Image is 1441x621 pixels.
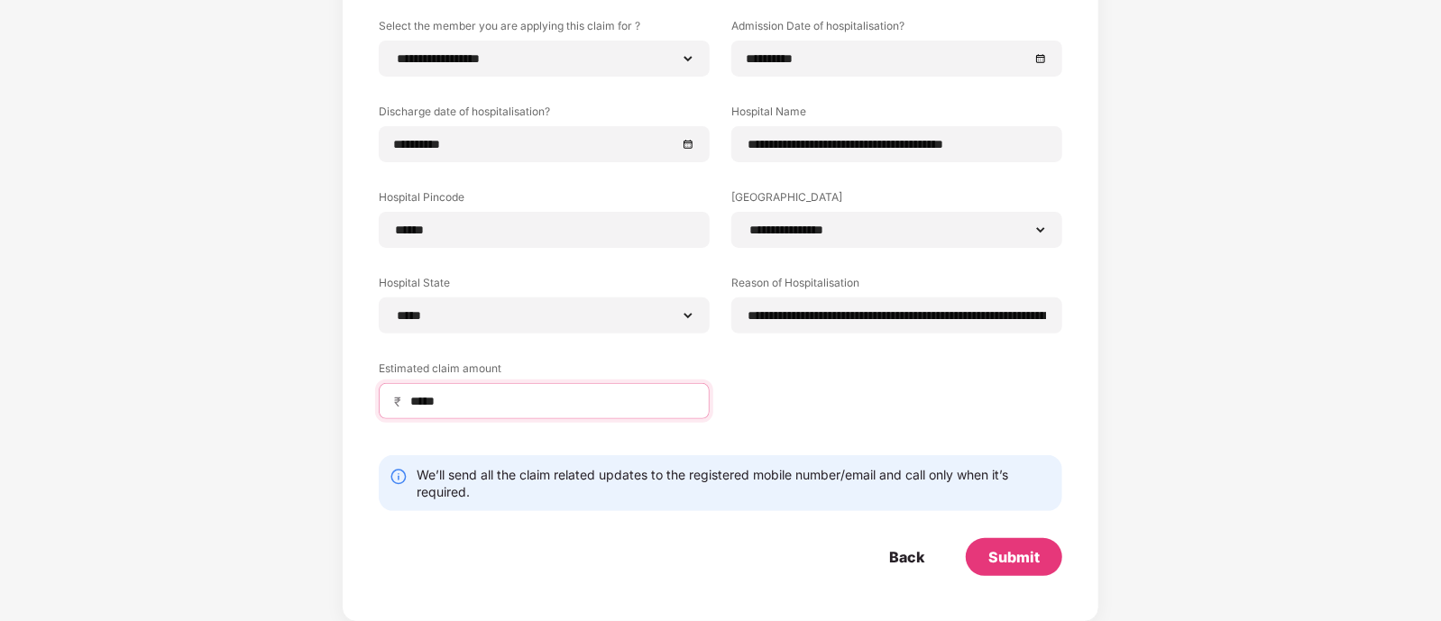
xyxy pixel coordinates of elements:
[417,466,1051,500] div: We’ll send all the claim related updates to the registered mobile number/email and call only when...
[379,18,710,41] label: Select the member you are applying this claim for ?
[731,189,1062,212] label: [GEOGRAPHIC_DATA]
[390,468,408,486] img: svg+xml;base64,PHN2ZyBpZD0iSW5mby0yMHgyMCIgeG1sbnM9Imh0dHA6Ly93d3cudzMub3JnLzIwMDAvc3ZnIiB3aWR0aD...
[379,104,710,126] label: Discharge date of hospitalisation?
[379,189,710,212] label: Hospital Pincode
[379,275,710,297] label: Hospital State
[379,361,710,383] label: Estimated claim amount
[889,547,924,567] div: Back
[731,18,1062,41] label: Admission Date of hospitalisation?
[731,104,1062,126] label: Hospital Name
[394,393,408,410] span: ₹
[731,275,1062,297] label: Reason of Hospitalisation
[988,547,1040,567] div: Submit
